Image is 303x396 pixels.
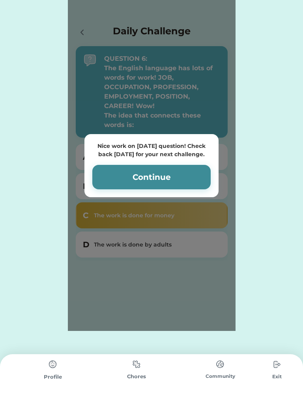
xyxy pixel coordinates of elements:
div: Community [178,373,262,380]
div: Exit [262,373,292,380]
button: Continue [92,165,211,189]
div: Nice work on [DATE] question! Check back [DATE] for your next challenge. [92,142,211,159]
img: type%3Dchores%2C%20state%3Ddefault.svg [129,357,144,372]
img: type%3Dchores%2C%20state%3Ddefault.svg [45,357,61,372]
div: Profile [11,373,95,381]
div: Chores [95,373,178,381]
img: type%3Dchores%2C%20state%3Ddefault.svg [212,357,228,372]
img: type%3Dchores%2C%20state%3Ddefault.svg [269,357,285,372]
